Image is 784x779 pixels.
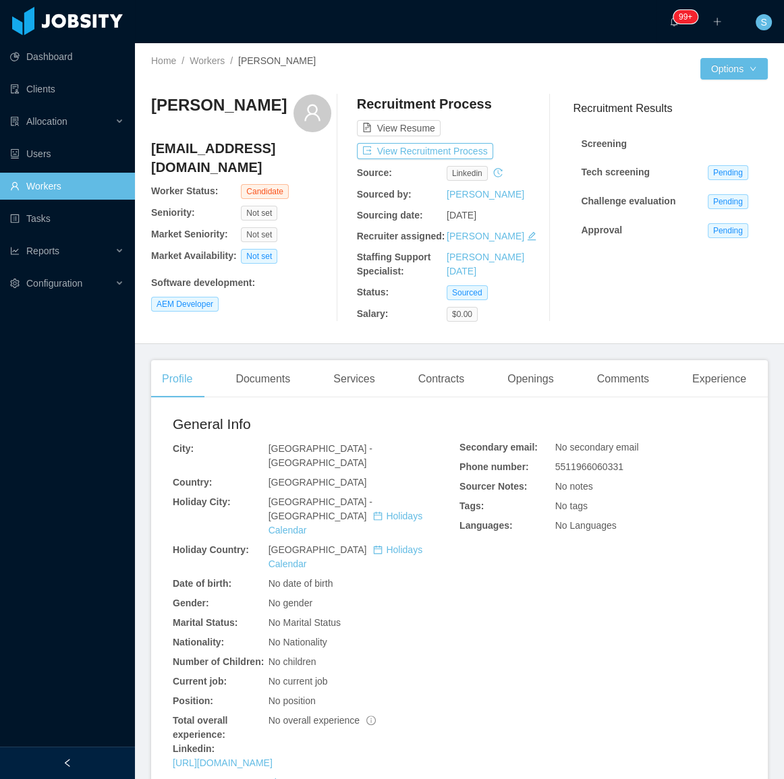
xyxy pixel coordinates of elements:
[555,461,623,472] span: 5511966060331
[173,578,231,589] b: Date of birth:
[241,206,277,221] span: Not set
[173,413,459,435] h2: General Info
[581,225,622,235] strong: Approval
[357,123,441,134] a: icon: file-textView Resume
[669,17,679,26] i: icon: bell
[10,43,124,70] a: icon: pie-chartDashboard
[760,14,766,30] span: S
[447,166,488,181] span: linkedin
[586,360,660,398] div: Comments
[173,477,212,488] b: Country:
[357,146,493,156] a: icon: exportView Recruitment Process
[151,360,203,398] div: Profile
[581,138,627,149] strong: Screening
[357,252,431,277] b: Staffing Support Specialist:
[357,308,389,319] b: Salary:
[181,55,184,66] span: /
[190,55,225,66] a: Workers
[173,637,224,647] b: Nationality:
[173,544,249,555] b: Holiday Country:
[459,520,513,531] b: Languages:
[357,231,445,241] b: Recruiter assigned:
[10,205,124,232] a: icon: profileTasks
[241,249,277,264] span: Not set
[151,139,331,177] h4: [EMAIL_ADDRESS][DOMAIN_NAME]
[10,117,20,126] i: icon: solution
[323,360,385,398] div: Services
[269,656,316,667] span: No children
[459,500,484,511] b: Tags:
[173,676,227,687] b: Current job:
[269,544,422,569] span: [GEOGRAPHIC_DATA]
[151,94,287,116] h3: [PERSON_NAME]
[151,297,219,312] span: AEM Developer
[357,167,392,178] b: Source:
[447,231,524,241] a: [PERSON_NAME]
[173,743,215,754] b: Linkedin:
[10,76,124,103] a: icon: auditClients
[708,223,748,238] span: Pending
[681,360,757,398] div: Experience
[269,715,376,726] span: No overall experience
[581,167,650,177] strong: Tech screening
[447,252,524,277] a: [PERSON_NAME][DATE]
[700,58,768,80] button: Optionsicon: down
[10,140,124,167] a: icon: robotUsers
[303,103,322,122] i: icon: user
[447,285,488,300] span: Sourced
[673,10,698,24] sup: 1214
[373,545,383,554] i: icon: calendar
[10,173,124,200] a: icon: userWorkers
[408,360,475,398] div: Contracts
[269,598,312,608] span: No gender
[151,55,176,66] a: Home
[459,481,527,492] b: Sourcer Notes:
[366,716,376,725] span: info-circle
[373,511,383,521] i: icon: calendar
[173,496,231,507] b: Holiday City:
[151,250,237,261] b: Market Availability:
[173,656,264,667] b: Number of Children:
[555,499,746,513] div: No tags
[173,617,237,628] b: Marital Status:
[555,481,593,492] span: No notes
[173,715,227,740] b: Total overall experience:
[708,194,748,209] span: Pending
[10,279,20,288] i: icon: setting
[555,442,639,453] span: No secondary email
[357,143,493,159] button: icon: exportView Recruitment Process
[269,676,328,687] span: No current job
[447,307,478,322] span: $0.00
[230,55,233,66] span: /
[269,695,316,706] span: No position
[573,100,768,117] h3: Recruitment Results
[493,168,503,177] i: icon: history
[238,55,316,66] span: [PERSON_NAME]
[269,496,422,536] span: [GEOGRAPHIC_DATA] - [GEOGRAPHIC_DATA]
[241,227,277,242] span: Not set
[447,210,476,221] span: [DATE]
[225,360,301,398] div: Documents
[357,120,441,136] button: icon: file-textView Resume
[357,287,389,297] b: Status:
[10,246,20,256] i: icon: line-chart
[26,246,59,256] span: Reports
[269,637,327,647] span: No Nationality
[712,17,722,26] i: icon: plus
[269,443,372,468] span: [GEOGRAPHIC_DATA] - [GEOGRAPHIC_DATA]
[173,598,209,608] b: Gender:
[459,461,529,472] b: Phone number:
[26,278,82,289] span: Configuration
[241,184,289,199] span: Candidate
[447,189,524,200] a: [PERSON_NAME]
[459,442,538,453] b: Secondary email:
[151,207,195,218] b: Seniority:
[708,165,748,180] span: Pending
[527,231,536,241] i: icon: edit
[173,757,273,768] a: [URL][DOMAIN_NAME]
[269,617,341,628] span: No Marital Status
[357,189,412,200] b: Sourced by:
[173,695,213,706] b: Position:
[555,520,617,531] span: No Languages
[151,229,228,239] b: Market Seniority:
